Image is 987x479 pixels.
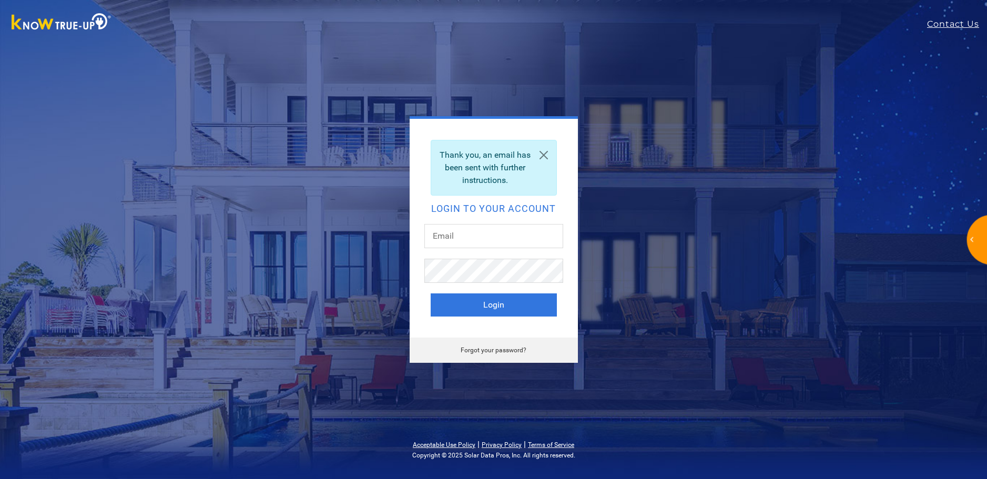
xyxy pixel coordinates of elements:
a: Terms of Service [528,441,574,449]
a: Close [531,140,556,170]
a: Acceptable Use Policy [413,441,475,449]
span: | [524,439,526,449]
a: Privacy Policy [482,441,522,449]
h2: Login to your account [431,204,557,213]
span: | [477,439,480,449]
div: Thank you, an email has been sent with further instructions. [431,140,557,196]
input: Email [424,224,563,248]
a: Contact Us [927,18,987,30]
img: Know True-Up [6,11,117,35]
button: Login [431,293,557,317]
a: Forgot your password? [461,346,526,354]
